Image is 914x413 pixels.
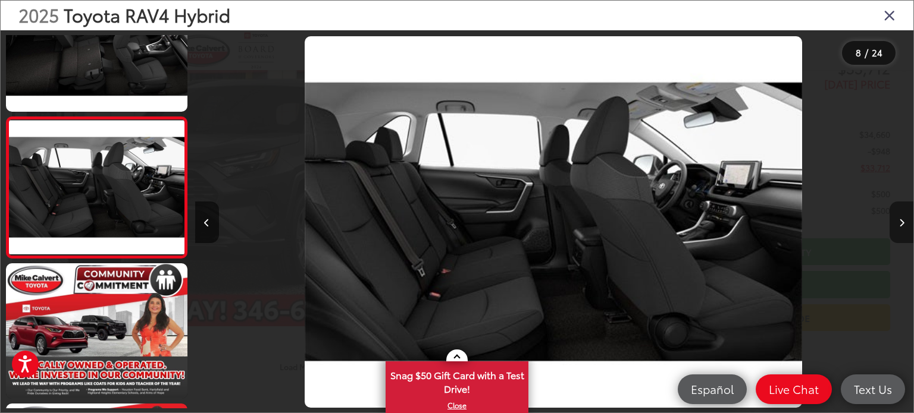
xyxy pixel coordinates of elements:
[195,201,219,243] button: Previous image
[890,201,913,243] button: Next image
[763,382,825,396] span: Live Chat
[64,2,230,27] span: Toyota RAV4 Hybrid
[884,7,896,23] i: Close gallery
[678,374,747,404] a: Español
[4,261,189,400] img: 2025 Toyota RAV4 Hybrid Hybrid LE
[841,374,905,404] a: Text Us
[848,382,898,396] span: Text Us
[863,49,869,57] span: /
[856,46,861,59] span: 8
[305,36,802,408] img: 2025 Toyota RAV4 Hybrid Hybrid LE
[685,382,740,396] span: Español
[18,2,59,27] span: 2025
[756,374,832,404] a: Live Chat
[7,121,186,254] img: 2025 Toyota RAV4 Hybrid Hybrid LE
[872,46,882,59] span: 24
[194,36,912,408] div: 2025 Toyota RAV4 Hybrid Hybrid LE 7
[387,362,527,399] span: Snag $50 Gift Card with a Test Drive!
